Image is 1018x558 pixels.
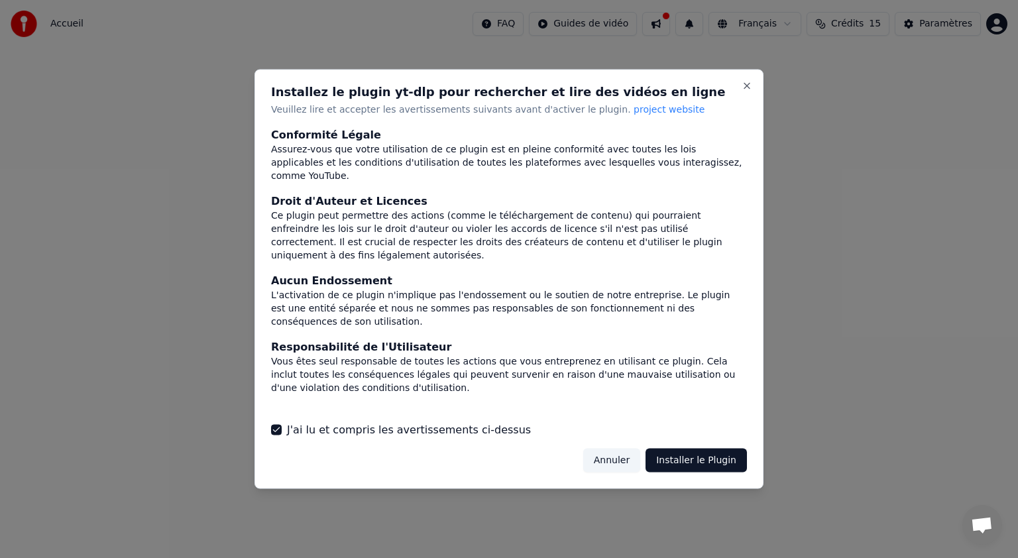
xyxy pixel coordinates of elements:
label: J'ai lu et compris les avertissements ci-dessus [287,421,531,437]
p: Veuillez lire et accepter les avertissements suivants avant d'activer le plugin. [271,103,747,117]
div: Droit d'Auteur et Licences [271,193,747,209]
div: Risques Potentiels [271,405,747,421]
div: L'activation de ce plugin n'implique pas l'endossement ou le soutien de notre entreprise. Le plug... [271,288,747,328]
div: Conformité Légale [271,127,747,142]
span: project website [634,104,705,115]
div: Responsabilité de l'Utilisateur [271,339,747,355]
h2: Installez le plugin yt-dlp pour rechercher et lire des vidéos en ligne [271,86,747,98]
div: Ce plugin peut permettre des actions (comme le téléchargement de contenu) qui pourraient enfreind... [271,209,747,262]
button: Annuler [583,448,640,472]
div: Assurez-vous que votre utilisation de ce plugin est en pleine conformité avec toutes les lois app... [271,142,747,182]
div: Aucun Endossement [271,272,747,288]
button: Installer le Plugin [646,448,747,472]
div: Vous êtes seul responsable de toutes les actions que vous entreprenez en utilisant ce plugin. Cel... [271,355,747,394]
